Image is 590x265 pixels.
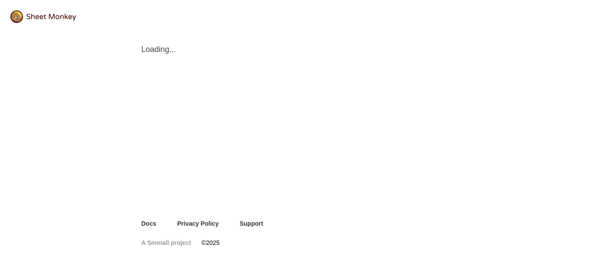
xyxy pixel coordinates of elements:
[10,10,76,23] img: logo@2x.png
[201,238,219,247] span: © 2025
[240,219,263,228] a: Support
[177,219,219,228] a: Privacy Policy
[141,238,191,247] a: A Smmall project
[141,219,156,228] a: Docs
[141,44,449,55] span: Loading...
